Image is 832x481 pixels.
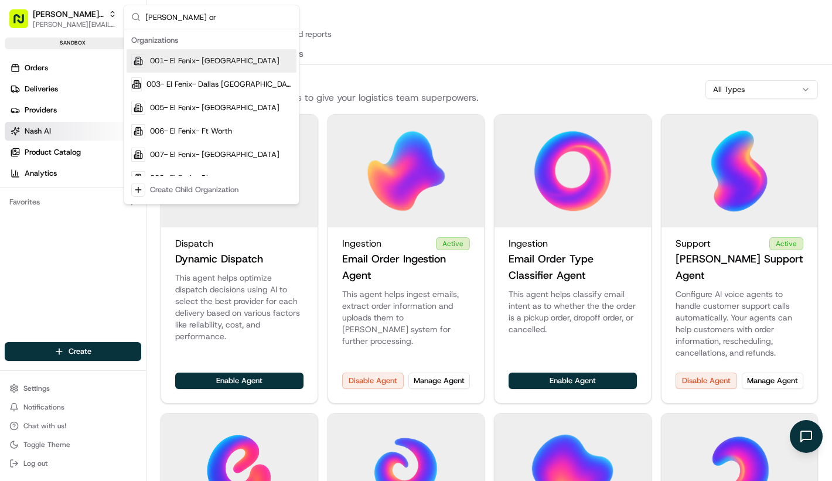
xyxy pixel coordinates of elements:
div: Ingestion [342,237,470,251]
div: Suggestions [124,29,299,204]
span: 008- El Fenix- Plano [150,173,220,183]
div: We're available if you need us! [53,124,161,133]
img: 1736555255976-a54dd68f-1ca7-489b-9aae-adbdc363a1c4 [23,182,33,192]
div: Dispatch [175,237,304,251]
span: API Documentation [111,262,188,274]
span: 005- El Fenix- [GEOGRAPHIC_DATA] [150,103,279,113]
div: Past conversations [12,152,79,162]
button: Settings [5,380,141,397]
button: Open chat [790,420,823,453]
button: Disable Agent [342,373,404,389]
button: Start new chat [199,115,213,129]
p: Welcome 👋 [12,47,213,66]
span: [DATE] [104,182,128,191]
img: Email Order Type Classifier Agent [530,129,615,213]
img: Lucas Ferreira [12,202,30,221]
p: Enable [PERSON_NAME] Agents to give your logistics team superpowers. [161,91,479,105]
span: 001- El Fenix- [GEOGRAPHIC_DATA] [150,56,279,66]
span: Analytics [25,168,57,179]
img: Mariam Aslam [12,170,30,189]
h3: Email Order Type Classifier Agent [509,251,637,284]
span: Toggle Theme [23,440,70,449]
span: 007- El Fenix- [GEOGRAPHIC_DATA] [150,149,279,160]
a: 💻API Documentation [94,257,193,278]
input: Search... [145,5,292,29]
button: Create [5,342,141,361]
img: 1736555255976-a54dd68f-1ca7-489b-9aae-adbdc363a1c4 [12,112,33,133]
button: [PERSON_NAME] Org[PERSON_NAME][EMAIL_ADDRESS][DOMAIN_NAME] [5,5,121,33]
button: [PERSON_NAME] Org [33,8,104,20]
h3: [PERSON_NAME] Support Agent [676,251,804,284]
h2: Available Agents [161,74,479,91]
a: Nash AI [5,122,146,141]
span: 006- El Fenix- Ft Worth [150,126,232,137]
div: Ingestion [509,237,637,251]
span: • [97,213,101,223]
a: Product Catalog [5,143,146,162]
a: 📗Knowledge Base [7,257,94,278]
p: Configure AI voice agents to handle customer support calls automatically. Your agents can help cu... [676,288,804,359]
h3: Dynamic Dispatch [175,251,263,267]
span: Product Catalog [25,147,81,158]
span: Pylon [117,291,142,299]
div: Organizations [127,32,296,49]
p: This agent helps optimize dispatch decisions using AI to select the best provider for each delive... [175,272,304,342]
p: This agent helps classify email intent as to whether the the order is a pickup order, dropoff ord... [509,288,637,335]
button: [PERSON_NAME][EMAIL_ADDRESS][DOMAIN_NAME] [33,20,117,29]
button: Log out [5,455,141,472]
button: Enable Agent [509,373,637,389]
div: Favorites [5,193,141,211]
img: Email Order Ingestion Agent [364,129,448,213]
span: Nash AI [25,126,51,137]
span: Chat with us! [23,421,66,431]
span: Knowledge Base [23,262,90,274]
div: 📗 [12,263,21,272]
div: Support [676,237,804,251]
button: Manage Agent [408,373,470,389]
a: Powered byPylon [83,290,142,299]
input: Clear [30,76,193,88]
img: 4988371391238_9404d814bf3eb2409008_72.png [25,112,46,133]
button: Enable Agent [175,373,304,389]
a: Providers [5,101,146,120]
div: Active [436,237,470,250]
img: Charlie Support Agent [697,129,782,213]
a: Analytics [5,164,146,183]
div: 💻 [99,263,108,272]
span: [PERSON_NAME] [36,182,95,191]
span: Providers [25,105,57,115]
span: Log out [23,459,47,468]
button: Chat with us! [5,418,141,434]
span: Notifications [23,402,64,412]
div: Active [769,237,803,250]
button: Toggle Theme [5,436,141,453]
div: Start new chat [53,112,192,124]
h3: Email Order Ingestion Agent [342,251,470,284]
img: Nash [12,12,35,35]
span: 003- El Fenix- Dallas [GEOGRAPHIC_DATA][PERSON_NAME] [146,79,292,90]
a: Orders [5,59,146,77]
span: Create [69,346,91,357]
span: • [97,182,101,191]
span: [DATE] [104,213,128,223]
span: [PERSON_NAME] [36,213,95,223]
p: This agent helps ingest emails, extract order information and uploads them to [PERSON_NAME] syste... [342,288,470,347]
button: Manage Agent [742,373,803,389]
div: Create Child Organization [150,185,238,195]
span: Deliveries [25,84,58,94]
a: Deliveries [5,80,146,98]
span: Orders [25,63,48,73]
div: sandbox [5,37,141,49]
button: See all [182,150,213,164]
button: Notifications [5,399,141,415]
button: Disable Agent [676,373,737,389]
span: Settings [23,384,50,393]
